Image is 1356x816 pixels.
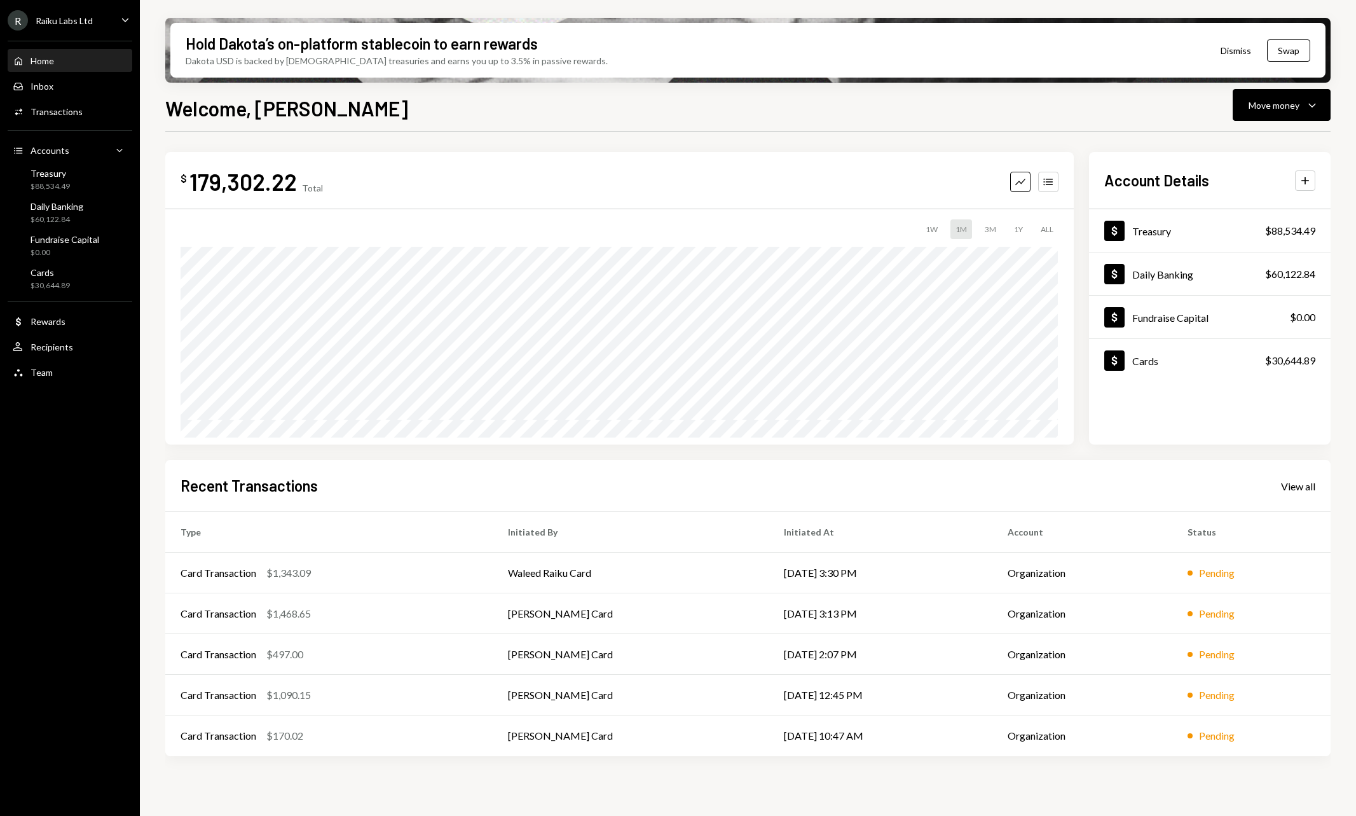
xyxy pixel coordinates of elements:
[1089,209,1331,252] a: Treasury$88,534.49
[186,33,538,54] div: Hold Dakota’s on-platform stablecoin to earn rewards
[8,139,132,162] a: Accounts
[1009,219,1028,239] div: 1Y
[769,716,992,756] td: [DATE] 10:47 AM
[769,675,992,716] td: [DATE] 12:45 PM
[493,593,769,634] td: [PERSON_NAME] Card
[1199,647,1235,662] div: Pending
[1036,219,1058,239] div: ALL
[181,647,256,662] div: Card Transaction
[992,675,1172,716] td: Organization
[992,512,1172,553] th: Account
[36,15,93,26] div: Raiku Labs Ltd
[769,512,992,553] th: Initiated At
[181,606,256,621] div: Card Transaction
[266,647,303,662] div: $497.00
[1132,225,1171,237] div: Treasury
[1172,512,1331,553] th: Status
[921,219,943,239] div: 1W
[31,168,70,179] div: Treasury
[181,172,187,185] div: $
[769,593,992,634] td: [DATE] 3:13 PM
[1265,266,1315,282] div: $60,122.84
[1199,688,1235,703] div: Pending
[1199,565,1235,581] div: Pending
[189,167,297,196] div: 179,302.22
[165,512,493,553] th: Type
[1290,310,1315,325] div: $0.00
[493,675,769,716] td: [PERSON_NAME] Card
[493,512,769,553] th: Initiated By
[181,475,318,496] h2: Recent Transactions
[186,54,608,67] div: Dakota USD is backed by [DEMOGRAPHIC_DATA] treasuries and earns you up to 3.5% in passive rewards.
[8,100,132,123] a: Transactions
[1089,252,1331,295] a: Daily Banking$60,122.84
[980,219,1001,239] div: 3M
[1281,479,1315,493] a: View all
[31,106,83,117] div: Transactions
[493,634,769,675] td: [PERSON_NAME] Card
[31,201,83,212] div: Daily Banking
[165,95,408,121] h1: Welcome, [PERSON_NAME]
[8,10,28,31] div: R
[8,335,132,358] a: Recipients
[8,230,132,261] a: Fundraise Capital$0.00
[950,219,972,239] div: 1M
[1233,89,1331,121] button: Move money
[181,728,256,743] div: Card Transaction
[31,367,53,378] div: Team
[266,565,311,581] div: $1,343.09
[31,247,99,258] div: $0.00
[1089,296,1331,338] a: Fundraise Capital$0.00
[266,606,311,621] div: $1,468.65
[31,214,83,225] div: $60,122.84
[31,234,99,245] div: Fundraise Capital
[8,49,132,72] a: Home
[1132,312,1209,324] div: Fundraise Capital
[1132,355,1158,367] div: Cards
[8,74,132,97] a: Inbox
[8,310,132,333] a: Rewards
[31,342,73,352] div: Recipients
[1089,339,1331,382] a: Cards$30,644.89
[266,728,303,743] div: $170.02
[31,267,70,278] div: Cards
[8,197,132,228] a: Daily Banking$60,122.84
[1281,480,1315,493] div: View all
[1199,728,1235,743] div: Pending
[8,361,132,384] a: Team
[31,145,69,156] div: Accounts
[181,565,256,581] div: Card Transaction
[1249,99,1299,112] div: Move money
[8,263,132,294] a: Cards$30,644.89
[992,716,1172,756] td: Organization
[31,280,70,291] div: $30,644.89
[1205,36,1267,66] button: Dismiss
[1104,170,1209,191] h2: Account Details
[31,81,53,92] div: Inbox
[992,593,1172,634] td: Organization
[1265,223,1315,239] div: $88,534.49
[31,316,65,327] div: Rewards
[992,553,1172,593] td: Organization
[266,688,311,703] div: $1,090.15
[992,634,1172,675] td: Organization
[31,55,54,66] div: Home
[1267,39,1310,62] button: Swap
[769,634,992,675] td: [DATE] 2:07 PM
[769,553,992,593] td: [DATE] 3:30 PM
[1132,268,1193,280] div: Daily Banking
[1265,353,1315,368] div: $30,644.89
[1199,606,1235,621] div: Pending
[8,164,132,195] a: Treasury$88,534.49
[493,553,769,593] td: Waleed Raiku Card
[181,688,256,703] div: Card Transaction
[302,183,323,193] div: Total
[493,716,769,756] td: [PERSON_NAME] Card
[31,181,70,192] div: $88,534.49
